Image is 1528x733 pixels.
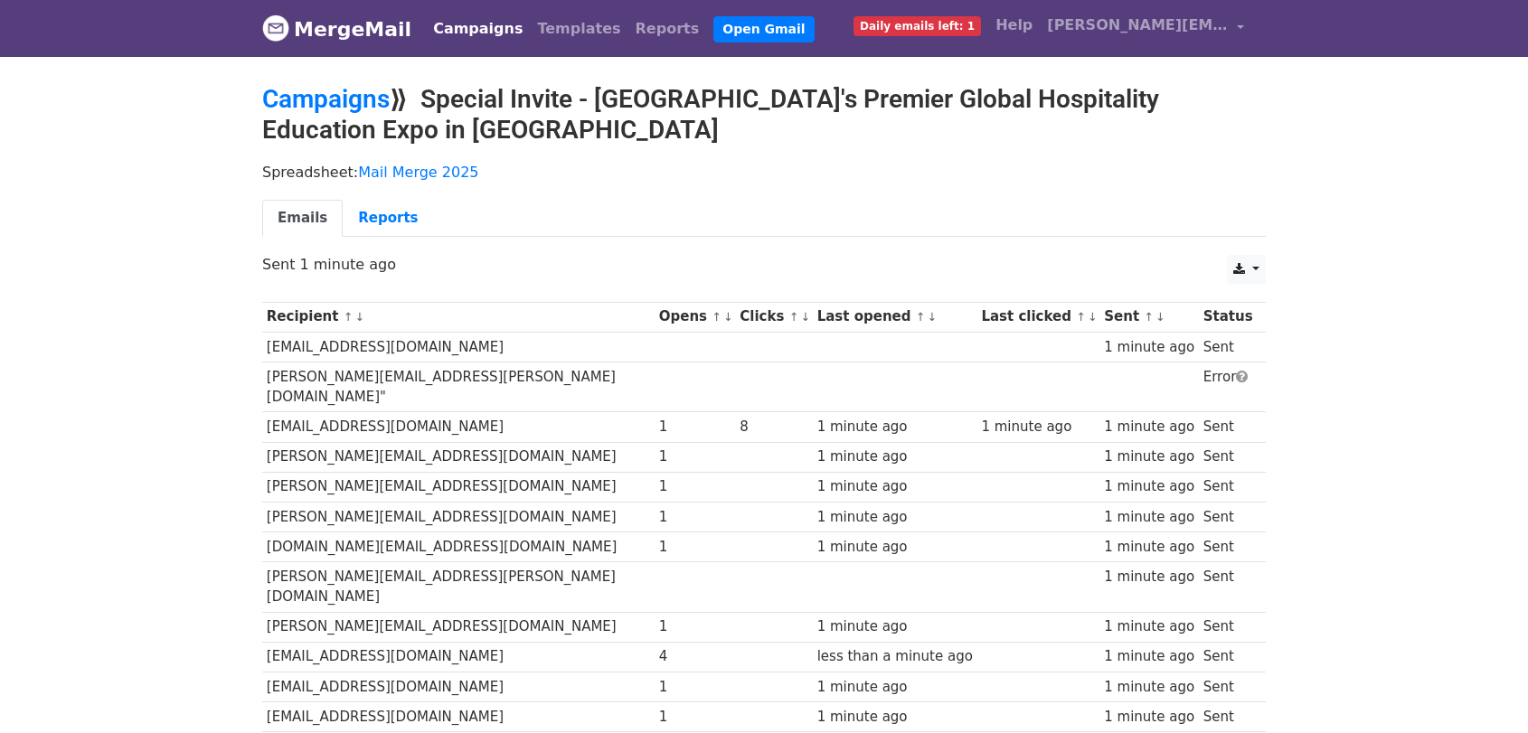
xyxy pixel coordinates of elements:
a: Campaigns [426,11,530,47]
div: less than a minute ago [817,646,973,667]
td: Sent [1199,472,1257,502]
div: 1 minute ago [1104,646,1194,667]
div: 8 [740,417,808,437]
div: 1 minute ago [1104,567,1194,587]
td: [PERSON_NAME][EMAIL_ADDRESS][DOMAIN_NAME] [262,502,655,531]
div: 1 minute ago [1104,677,1194,698]
a: ↓ [1155,310,1165,324]
div: 1 minute ago [817,616,973,637]
td: Sent [1199,642,1257,672]
td: Sent [1199,502,1257,531]
div: 4 [659,646,731,667]
a: ↑ [1144,310,1154,324]
div: 1 minute ago [1104,417,1194,437]
div: 1 minute ago [817,476,973,497]
div: 1 minute ago [1104,507,1194,528]
td: [EMAIL_ADDRESS][DOMAIN_NAME] [262,701,655,731]
span: Daily emails left: 1 [854,16,981,36]
th: Sent [1099,302,1198,332]
th: Status [1199,302,1257,332]
td: [EMAIL_ADDRESS][DOMAIN_NAME] [262,332,655,362]
th: Last opened [813,302,977,332]
div: 1 minute ago [1104,707,1194,728]
td: [PERSON_NAME][EMAIL_ADDRESS][DOMAIN_NAME] [262,612,655,642]
div: 1 minute ago [1104,616,1194,637]
div: 1 minute ago [817,677,973,698]
td: Sent [1199,412,1257,442]
a: Daily emails left: 1 [846,7,988,43]
a: Templates [530,11,627,47]
a: Campaigns [262,84,390,114]
div: 1 minute ago [817,507,973,528]
td: [DOMAIN_NAME][EMAIL_ADDRESS][DOMAIN_NAME] [262,531,655,561]
td: [PERSON_NAME][EMAIL_ADDRESS][PERSON_NAME][DOMAIN_NAME]" [262,362,655,412]
img: MergeMail logo [262,14,289,42]
div: 1 minute ago [1104,537,1194,558]
th: Clicks [736,302,813,332]
a: ↑ [712,310,722,324]
a: MergeMail [262,10,411,48]
th: Opens [655,302,736,332]
a: Mail Merge 2025 [358,164,478,181]
div: 1 [659,507,731,528]
div: 1 [659,677,731,698]
a: ↓ [927,310,937,324]
td: Sent [1199,701,1257,731]
div: 1 minute ago [981,417,1095,437]
div: 1 [659,446,731,467]
a: Emails [262,200,343,237]
a: ↑ [789,310,799,324]
a: [PERSON_NAME][EMAIL_ADDRESS][DOMAIN_NAME] [1040,7,1251,50]
div: 1 [659,417,731,437]
th: Recipient [262,302,655,332]
div: 1 minute ago [1104,476,1194,497]
th: Last clicked [977,302,1100,332]
a: ↑ [916,310,926,324]
div: 1 minute ago [817,417,973,437]
a: Open Gmail [713,16,814,42]
a: ↓ [1088,310,1098,324]
td: [PERSON_NAME][EMAIL_ADDRESS][DOMAIN_NAME] [262,472,655,502]
td: Sent [1199,332,1257,362]
a: ↓ [723,310,733,324]
a: ↓ [354,310,364,324]
td: Sent [1199,442,1257,472]
td: [EMAIL_ADDRESS][DOMAIN_NAME] [262,642,655,672]
td: [PERSON_NAME][EMAIL_ADDRESS][PERSON_NAME][DOMAIN_NAME] [262,561,655,612]
div: 1 minute ago [1104,446,1194,467]
a: ↑ [344,310,354,324]
div: 1 [659,476,731,497]
div: 1 minute ago [817,446,973,467]
td: Sent [1199,531,1257,561]
div: 1 [659,707,731,728]
div: 1 minute ago [1104,337,1194,358]
td: Sent [1199,561,1257,612]
td: [PERSON_NAME][EMAIL_ADDRESS][DOMAIN_NAME] [262,442,655,472]
span: [PERSON_NAME][EMAIL_ADDRESS][DOMAIN_NAME] [1047,14,1228,36]
p: Spreadsheet: [262,163,1266,182]
a: Reports [628,11,707,47]
td: [EMAIL_ADDRESS][DOMAIN_NAME] [262,672,655,701]
td: Sent [1199,612,1257,642]
div: 1 minute ago [817,537,973,558]
a: Reports [343,200,433,237]
a: ↑ [1076,310,1086,324]
td: Error [1199,362,1257,412]
div: 1 minute ago [817,707,973,728]
div: 1 [659,616,731,637]
p: Sent 1 minute ago [262,255,1266,274]
a: Help [988,7,1040,43]
a: ↓ [800,310,810,324]
div: 1 [659,537,731,558]
td: [EMAIL_ADDRESS][DOMAIN_NAME] [262,412,655,442]
h2: ⟫ Special Invite - [GEOGRAPHIC_DATA]'s Premier Global Hospitality Education Expo in [GEOGRAPHIC_D... [262,84,1266,145]
td: Sent [1199,672,1257,701]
